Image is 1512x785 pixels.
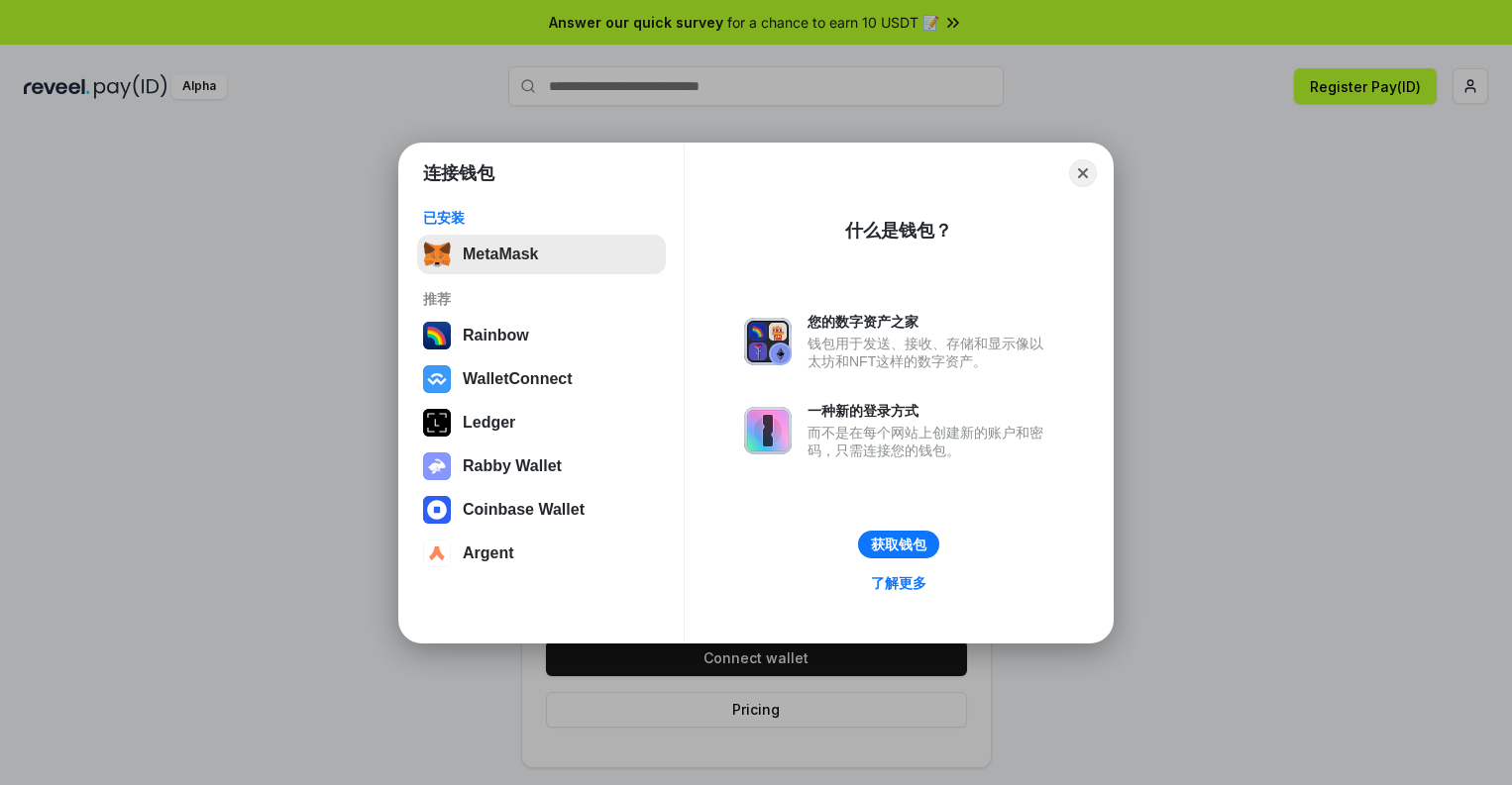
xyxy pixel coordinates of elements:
div: Rabby Wallet [463,457,562,475]
button: Rabby Wallet [417,446,666,486]
div: 了解更多 [871,574,926,592]
img: svg+xml,%3Csvg%20xmlns%3D%22http%3A%2F%2Fwww.w3.org%2F2000%2Fsvg%22%20width%3D%2228%22%20height%3... [423,409,451,437]
div: 推荐 [423,290,660,308]
button: Rainbow [417,316,666,355]
a: 了解更多 [859,570,938,596]
button: Argent [417,534,666,573]
div: 一种新的登录方式 [808,402,1053,420]
div: 而不是在每个网站上创建新的账户和密码，只需连接您的钱包。 [808,424,1053,459]
button: 获取钱包 [858,531,939,558]
img: svg+xml,%3Csvg%20xmlns%3D%22http%3A%2F%2Fwww.w3.org%2F2000%2Fsvg%22%20fill%3D%22none%22%20viewBox... [423,452,451,480]
div: 获取钱包 [871,536,926,553]
button: Coinbase Wallet [417,490,666,530]
img: svg+xml,%3Csvg%20xmlns%3D%22http%3A%2F%2Fwww.w3.org%2F2000%2Fsvg%22%20fill%3D%22none%22%20viewBox... [744,407,792,454]
div: Coinbase Wallet [463,501,585,519]
button: WalletConnect [417,359,666,399]
button: MetaMask [417,235,666,274]
button: Close [1069,159,1097,187]
div: Rainbow [463,327,529,344]
img: svg+xml,%3Csvg%20xmlns%3D%22http%3A%2F%2Fwww.w3.org%2F2000%2Fsvg%22%20fill%3D%22none%22%20viewBox... [744,318,792,365]
img: svg+xml,%3Csvg%20width%3D%2228%22%20height%3D%2228%22%20viewBox%3D%220%200%2028%2028%22%20fill%3D... [423,496,451,524]
div: 已安装 [423,209,660,227]
img: svg+xml,%3Csvg%20width%3D%2228%22%20height%3D%2228%22%20viewBox%3D%220%200%2028%2028%22%20fill%3D... [423,540,451,567]
div: Argent [463,544,514,562]
div: 什么是钱包？ [845,219,952,243]
div: 您的数字资产之家 [808,313,1053,331]
img: svg+xml,%3Csvg%20width%3D%2228%22%20height%3D%2228%22%20viewBox%3D%220%200%2028%2028%22%20fill%3D... [423,365,451,393]
h1: 连接钱包 [423,161,494,185]
img: svg+xml,%3Csvg%20width%3D%22120%22%20height%3D%22120%22%20viewBox%3D%220%200%20120%20120%22%20fil... [423,322,451,349]
div: WalletConnect [463,370,573,388]
div: Ledger [463,414,515,432]
button: Ledger [417,403,666,442]
div: 钱包用于发送、接收、存储和显示像以太坊和NFT这样的数字资产。 [808,335,1053,370]
img: svg+xml,%3Csvg%20fill%3D%22none%22%20height%3D%2233%22%20viewBox%3D%220%200%2035%2033%22%20width%... [423,241,451,268]
div: MetaMask [463,245,538,263]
